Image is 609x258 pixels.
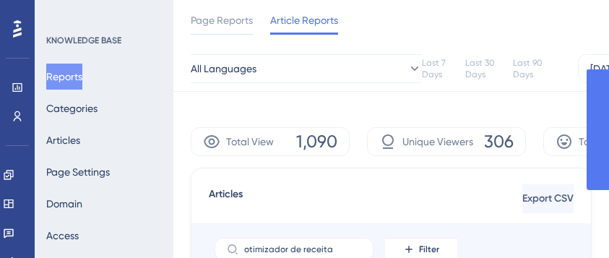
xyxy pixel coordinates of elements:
[226,133,274,150] span: Total View
[244,244,361,254] input: Search
[522,190,574,207] span: Export CSV
[46,35,121,46] div: KNOWLEDGE BASE
[484,130,514,153] span: 306
[209,186,243,212] span: Articles
[46,159,110,185] button: Page Settings
[422,57,454,80] div: Last 7 Days
[419,244,439,255] span: Filter
[46,64,82,90] button: Reports
[270,12,338,29] span: Article Reports
[191,12,253,29] span: Page Reports
[46,95,98,121] button: Categories
[465,57,501,80] div: Last 30 Days
[548,201,592,244] iframe: UserGuiding AI Assistant Launcher
[46,127,80,153] button: Articles
[191,60,256,77] span: All Languages
[191,54,422,83] button: All Languages
[402,133,473,150] span: Unique Viewers
[46,191,82,217] button: Domain
[46,223,79,249] button: Access
[513,57,549,80] div: Last 90 Days
[522,184,574,213] button: Export CSV
[296,130,337,153] span: 1,090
